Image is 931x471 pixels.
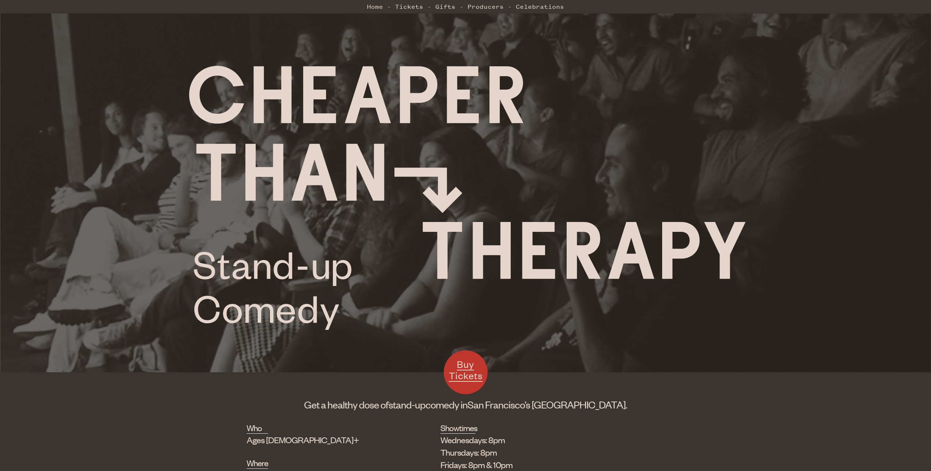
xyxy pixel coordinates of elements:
[247,434,390,446] div: Ages [DEMOGRAPHIC_DATA]+
[388,398,425,411] span: stand-up
[189,66,746,330] img: Cheaper Than Therapy logo
[468,398,530,411] span: San Francisco’s
[440,434,673,446] li: Wednesdays: 8pm
[247,422,268,434] h2: Who
[444,350,488,394] a: Buy Tickets
[440,422,475,434] h2: Showtimes
[532,398,627,411] span: [GEOGRAPHIC_DATA].
[247,457,268,469] h2: Where
[440,446,673,459] li: Thursdays: 8pm
[233,398,698,411] h1: Get a healthy dose of comedy in
[449,358,483,382] span: Buy Tickets
[440,459,673,471] li: Fridays: 8pm & 10pm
